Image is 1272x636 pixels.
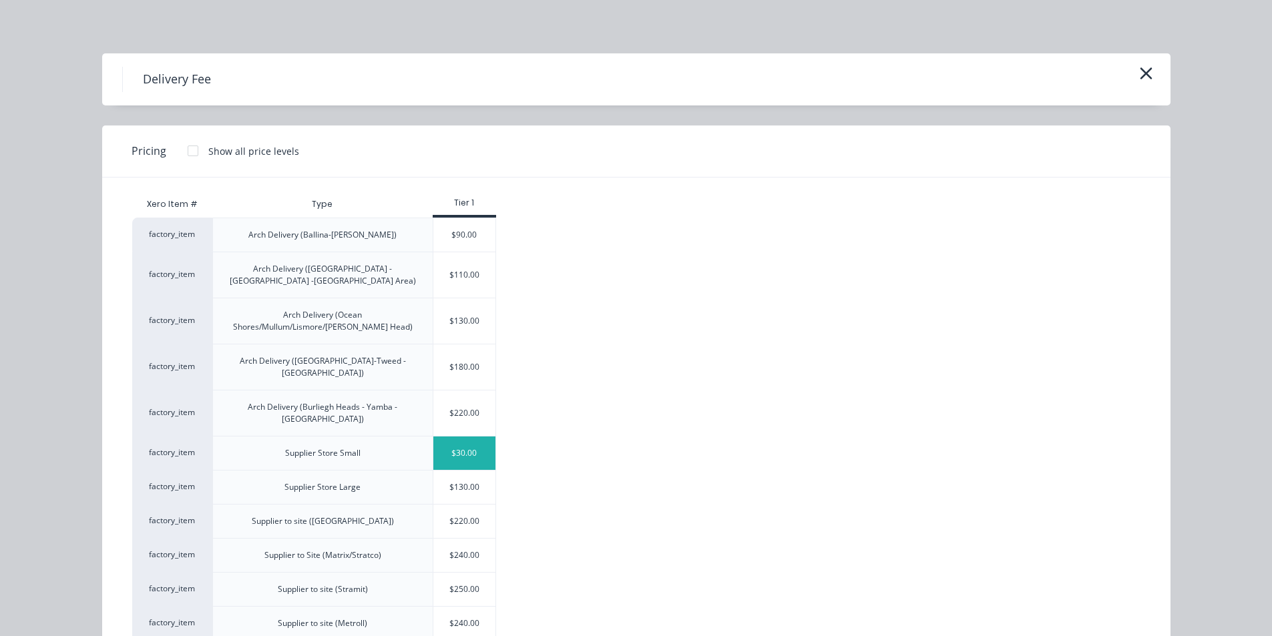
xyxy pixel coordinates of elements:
[132,298,212,344] div: factory_item
[132,191,212,218] div: Xero Item #
[433,298,496,344] div: $130.00
[132,252,212,298] div: factory_item
[433,539,496,572] div: $240.00
[433,390,496,436] div: $220.00
[132,538,212,572] div: factory_item
[132,572,212,606] div: factory_item
[224,401,422,425] div: Arch Delivery (Burliegh Heads - Yamba - [GEOGRAPHIC_DATA])
[264,549,381,561] div: Supplier to Site (Matrix/Stratco)
[301,188,343,221] div: Type
[132,504,212,538] div: factory_item
[208,144,299,158] div: Show all price levels
[248,229,397,241] div: Arch Delivery (Ballina-[PERSON_NAME])
[433,573,496,606] div: $250.00
[132,470,212,504] div: factory_item
[433,218,496,252] div: $90.00
[224,355,422,379] div: Arch Delivery ([GEOGRAPHIC_DATA]-Tweed - [GEOGRAPHIC_DATA])
[132,218,212,252] div: factory_item
[284,481,361,493] div: Supplier Store Large
[132,390,212,436] div: factory_item
[132,436,212,470] div: factory_item
[433,505,496,538] div: $220.00
[285,447,361,459] div: Supplier Store Small
[132,143,166,159] span: Pricing
[132,344,212,390] div: factory_item
[278,583,368,595] div: Supplier to site (Stramit)
[433,197,497,209] div: Tier 1
[433,436,496,470] div: $30.00
[433,344,496,390] div: $180.00
[224,263,422,287] div: Arch Delivery ([GEOGRAPHIC_DATA] - [GEOGRAPHIC_DATA] -[GEOGRAPHIC_DATA] Area)
[252,515,394,527] div: Supplier to site ([GEOGRAPHIC_DATA])
[278,617,367,629] div: Supplier to site (Metroll)
[433,470,496,504] div: $130.00
[122,67,231,92] h4: Delivery Fee
[224,309,422,333] div: Arch Delivery (Ocean Shores/Mullum/Lismore/[PERSON_NAME] Head)
[433,252,496,298] div: $110.00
